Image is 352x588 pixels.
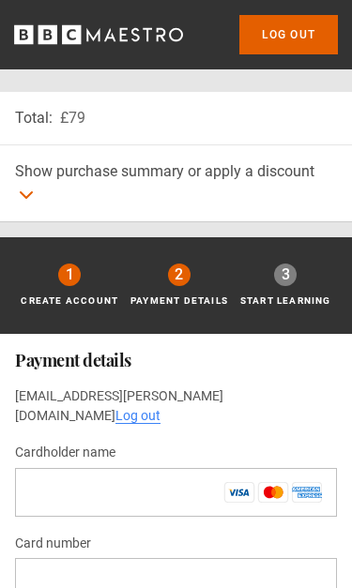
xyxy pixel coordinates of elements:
[60,107,85,129] p: £79
[168,264,191,286] div: 2
[115,408,161,424] a: Log out
[58,264,81,286] div: 1
[15,442,115,464] label: Cardholder name
[15,162,314,180] span: Show purchase summary or apply a discount
[15,107,53,129] p: Total:
[14,21,183,49] svg: BBC Maestro
[130,294,228,308] p: Payment details
[15,386,337,426] p: [EMAIL_ADDRESS][PERSON_NAME][DOMAIN_NAME]
[15,533,91,555] label: Card number
[21,294,118,308] p: Create Account
[15,349,337,371] h2: Payment details
[274,264,297,286] div: 3
[239,15,338,54] a: Log out
[240,294,331,308] p: Start learning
